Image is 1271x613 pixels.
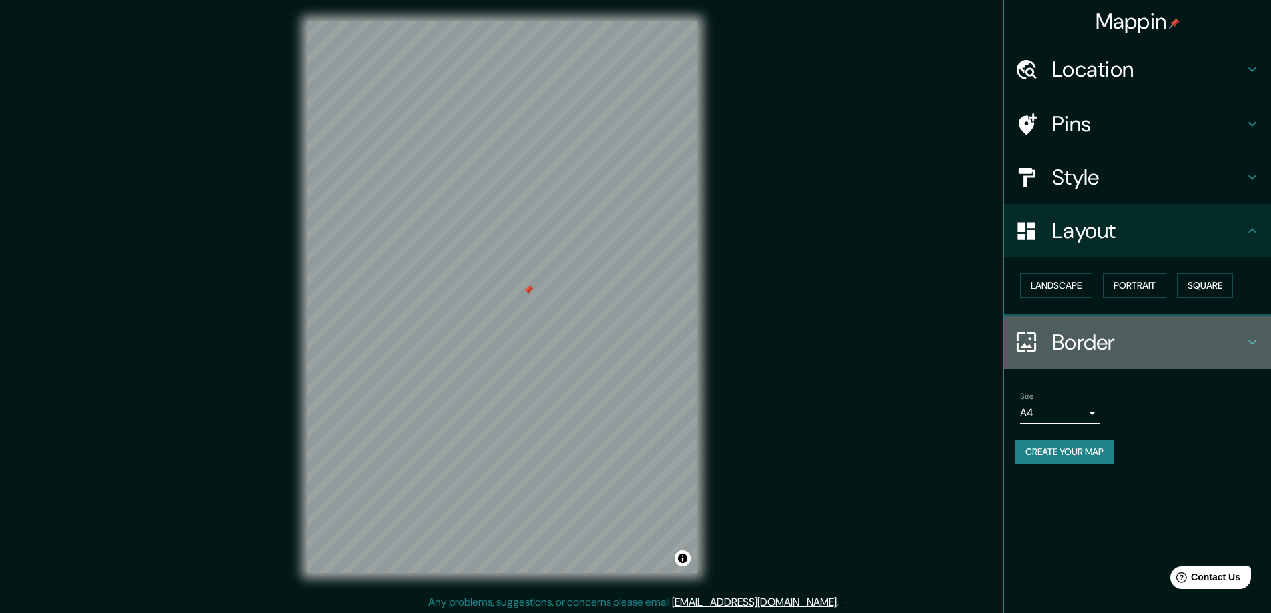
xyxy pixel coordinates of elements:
[675,550,691,566] button: Toggle attribution
[1052,329,1244,356] h4: Border
[1052,111,1244,137] h4: Pins
[1020,273,1092,298] button: Landscape
[841,594,843,610] div: .
[1020,390,1034,402] label: Size
[428,594,839,610] p: Any problems, suggestions, or concerns please email .
[672,595,837,609] a: [EMAIL_ADDRESS][DOMAIN_NAME]
[1004,97,1271,151] div: Pins
[1004,316,1271,369] div: Border
[1169,18,1180,29] img: pin-icon.png
[1004,204,1271,257] div: Layout
[1152,561,1256,598] iframe: Help widget launcher
[839,594,841,610] div: .
[1096,8,1180,35] h4: Mappin
[1004,43,1271,96] div: Location
[1020,402,1100,424] div: A4
[1052,217,1244,244] h4: Layout
[1004,151,1271,204] div: Style
[1015,440,1114,464] button: Create your map
[1177,273,1233,298] button: Square
[1052,56,1244,83] h4: Location
[1103,273,1166,298] button: Portrait
[307,21,697,573] canvas: Map
[1052,164,1244,191] h4: Style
